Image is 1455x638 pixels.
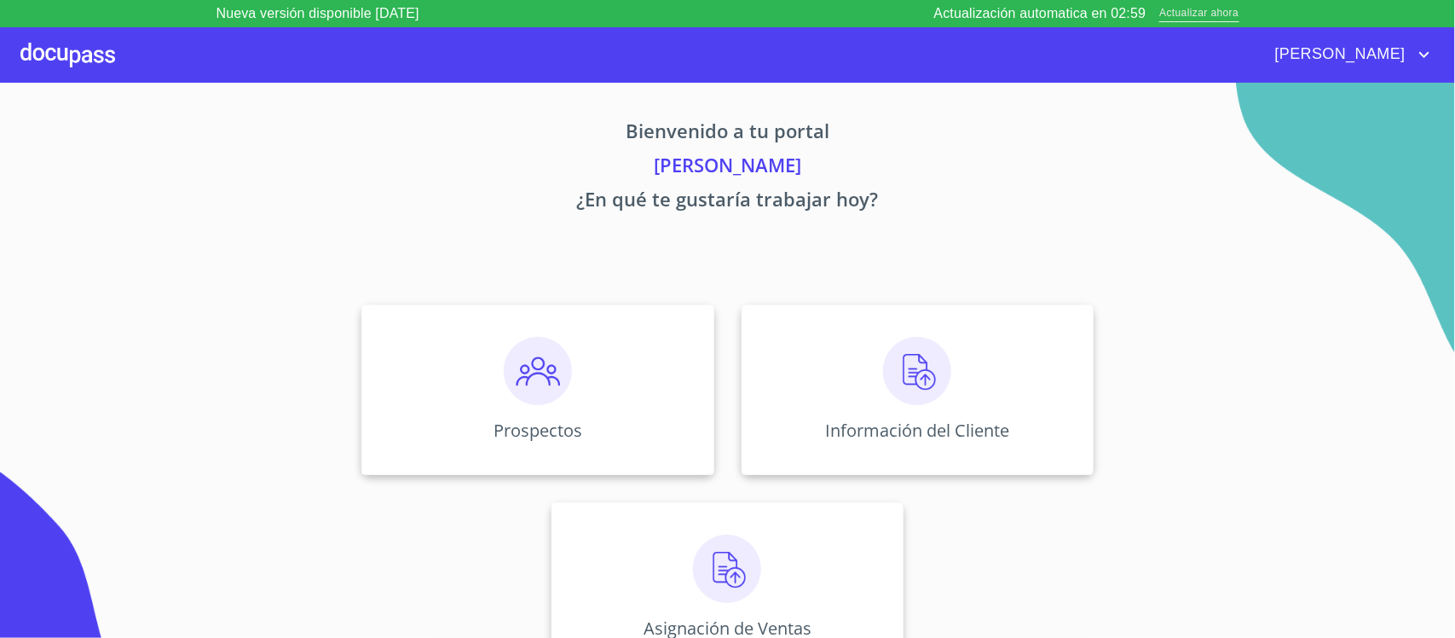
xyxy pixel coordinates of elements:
[494,419,582,442] p: Prospectos
[203,185,1253,219] p: ¿En qué te gustaría trabajar hoy?
[217,3,419,24] p: Nueva versión disponible [DATE]
[693,535,761,603] img: carga.png
[883,337,951,405] img: carga.png
[825,419,1009,442] p: Información del Cliente
[1159,5,1238,23] span: Actualizar ahora
[504,337,572,405] img: prospectos.png
[203,151,1253,185] p: [PERSON_NAME]
[203,117,1253,151] p: Bienvenido a tu portal
[1262,41,1414,68] span: [PERSON_NAME]
[934,3,1146,24] p: Actualización automatica en 02:59
[1262,41,1435,68] button: account of current user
